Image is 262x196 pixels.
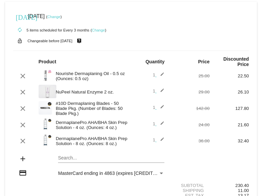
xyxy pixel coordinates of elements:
mat-icon: clear [19,72,27,80]
a: Change [47,15,60,19]
span: MasterCard ending in 4863 (expires [CREDIT_CARD_DATA]) [58,171,186,176]
span: 1 [153,72,164,77]
mat-icon: edit [156,88,164,96]
span: 1 [153,88,164,93]
strong: Product [39,59,56,64]
mat-icon: clear [19,121,27,129]
mat-icon: edit [156,137,164,145]
small: ( ) [46,15,62,19]
a: Change [92,28,105,32]
img: Cart-Images-24.png [39,118,52,131]
div: DermaplanePro AHA/BHA Skin Prep Solution - 8 oz. (Ounces: 8 oz.) [52,136,131,146]
strong: Discounted Price [223,56,249,67]
mat-select: Payment Method [58,171,164,176]
div: Subtotal [170,183,210,188]
div: NuPeel Natural Enzyme 2 oz. [52,89,131,94]
small: 5 items scheduled for Every 3 months [13,28,89,32]
span: 1 [153,121,164,126]
div: 32.40 [210,138,249,143]
div: 127.80 [210,106,249,111]
div: 25.00 [170,73,210,78]
strong: Price [198,59,210,64]
mat-icon: live_help [75,37,83,45]
mat-icon: credit_card [19,169,27,177]
img: RenoPhotographer_%C2%A9MarcelloRostagni2018_HeadshotPhotographyReno_IMG_0584.jpg [39,85,56,98]
div: Nourishe Dermaplaning Oil - 0.5 oz (Ounces: 0.5 oz) [52,71,131,81]
div: 24.00 [170,122,210,127]
input: Search... [58,155,164,161]
div: #10D Dermaplaning Blades - 50 Blade Pkg. (Number of Blades: 50 Blade Pkg.) [52,101,131,116]
small: Changeable before [DATE] [28,39,72,43]
mat-icon: add [19,155,27,163]
mat-icon: clear [19,105,27,113]
div: 26.10 [210,89,249,94]
div: 230.40 [210,183,249,188]
div: 21.60 [210,122,249,127]
span: 1 [153,105,164,110]
span: 1 [153,137,164,142]
mat-icon: edit [156,72,164,80]
mat-icon: autorenew [16,26,24,34]
mat-icon: [DATE] [16,13,24,21]
strong: Quantity [146,59,165,64]
span: 11.00 [238,188,249,193]
mat-icon: lock_open [16,37,24,45]
div: 142.00 [170,106,210,111]
div: 22.50 [210,73,249,78]
div: 29.00 [170,89,210,94]
small: ( ) [91,28,106,32]
mat-icon: edit [156,105,164,113]
div: DermaplanePro AHA/BHA Skin Prep Solution - 4 oz. (Ounces: 4 oz.) [52,120,131,130]
img: dermaplanepro-10d-dermaplaning-blade-close-up.png [39,101,52,115]
mat-icon: clear [19,88,27,96]
img: Cart-Images-24.png [39,134,52,147]
div: Shipping [170,188,210,193]
img: 5.png [39,69,52,82]
div: 36.00 [170,138,210,143]
mat-icon: edit [156,121,164,129]
mat-icon: clear [19,137,27,145]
